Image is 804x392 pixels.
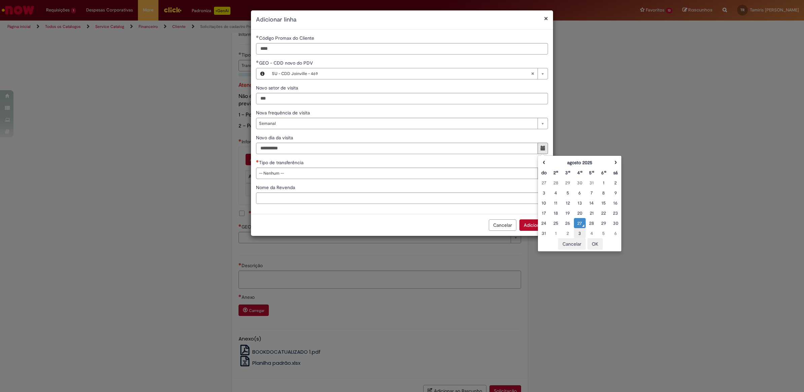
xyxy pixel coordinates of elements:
[563,210,572,216] div: 19 August 2025 Tuesday
[550,168,562,178] th: Segunda-feira
[563,179,572,186] div: 29 July 2025 Tuesday
[540,189,548,196] div: 03 August 2025 Sunday
[552,200,560,206] div: 11 August 2025 Monday
[489,219,516,231] button: Cancelar
[576,189,584,196] div: 06 August 2025 Wednesday
[256,60,259,63] span: Obrigatório Preenchido
[256,68,268,79] button: GEO - CDD novo do PDV, Visualizar este registro SU - CDD Joinville - 469
[563,189,572,196] div: 05 August 2025 Tuesday
[540,179,548,186] div: 27 July 2025 Sunday
[586,168,597,178] th: Quinta-feira
[268,68,548,79] a: SU - CDD Joinville - 469Limpar campo GEO - CDD novo do PDV
[256,135,294,141] span: Novo dia da visita
[256,160,259,163] span: Necessários
[599,189,608,196] div: 08 August 2025 Friday
[563,230,572,237] div: 02 September 2025 Tuesday
[552,179,560,186] div: 28 July 2025 Monday
[587,189,596,196] div: 07 August 2025 Thursday
[574,168,586,178] th: Quarta-feira
[259,35,316,41] span: Código Promax do Cliente
[256,15,548,24] h2: Adicionar linha
[256,43,548,55] input: Código Promax do Cliente
[576,220,584,226] div: O seletor de data foi aberto.27 August 2025 Wednesday
[519,219,548,231] button: Adicionar
[540,200,548,206] div: 10 August 2025 Sunday
[576,200,584,206] div: 13 August 2025 Wednesday
[540,210,548,216] div: 17 August 2025 Sunday
[272,68,531,79] span: SU - CDD Joinville - 469
[610,157,621,168] th: Próximo mês
[538,143,548,154] button: Mostrar calendário para Novo dia da visita
[611,220,620,226] div: 30 August 2025 Saturday
[611,210,620,216] div: 23 August 2025 Saturday
[587,200,596,206] div: 14 August 2025 Thursday
[540,220,548,226] div: 24 August 2025 Sunday
[587,179,596,186] div: 31 July 2025 Thursday
[538,157,550,168] th: Mês anterior
[611,230,620,237] div: 06 September 2025 Saturday
[576,230,584,237] div: 03 September 2025 Wednesday
[576,179,584,186] div: 30 July 2025 Wednesday
[256,192,548,204] input: Nome da Revenda
[587,230,596,237] div: 04 September 2025 Thursday
[597,168,609,178] th: Sexta-feira
[256,110,311,116] span: Nova frequência de visita
[599,220,608,226] div: 29 August 2025 Friday
[599,179,608,186] div: 01 August 2025 Friday
[538,168,550,178] th: Domingo
[256,35,259,38] span: Obrigatório Preenchido
[610,168,621,178] th: Sábado
[259,118,534,129] span: Semanal
[256,93,548,104] input: Novo setor de visita
[599,200,608,206] div: 15 August 2025 Friday
[256,143,538,154] input: Novo dia da visita
[259,159,305,166] span: Tipo de transferência
[587,220,596,226] div: 28 August 2025 Thursday
[587,238,603,250] button: OK
[611,200,620,206] div: 16 August 2025 Saturday
[552,189,560,196] div: 04 August 2025 Monday
[599,210,608,216] div: 22 August 2025 Friday
[256,85,299,91] span: Novo setor de visita
[587,210,596,216] div: 21 August 2025 Thursday
[256,184,296,190] span: Nome da Revenda
[538,155,622,252] div: Escolher data
[552,210,560,216] div: 18 August 2025 Monday
[550,157,610,168] th: agosto 2025. Alternar mês
[563,200,572,206] div: 12 August 2025 Tuesday
[576,210,584,216] div: 20 August 2025 Wednesday
[563,220,572,226] div: 26 August 2025 Tuesday
[552,220,560,226] div: 25 August 2025 Monday
[611,189,620,196] div: 09 August 2025 Saturday
[540,230,548,237] div: 31 August 2025 Sunday
[558,238,586,250] button: Cancelar
[527,68,538,79] abbr: Limpar campo GEO - CDD novo do PDV
[544,15,548,22] button: Fechar modal
[562,168,574,178] th: Terça-feira
[259,60,314,66] span: Necessários - GEO - CDD novo do PDV
[552,230,560,237] div: 01 September 2025 Monday
[259,168,534,179] span: -- Nenhum --
[611,179,620,186] div: 02 August 2025 Saturday
[599,230,608,237] div: 05 September 2025 Friday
